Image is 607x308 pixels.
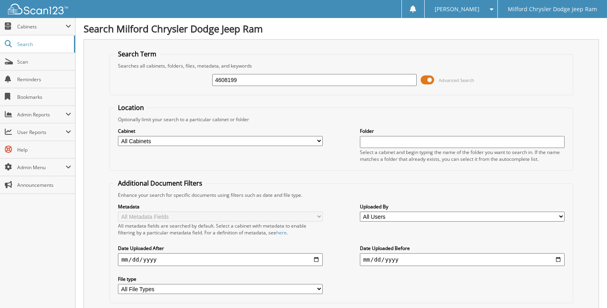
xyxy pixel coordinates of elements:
[17,182,71,188] span: Announcements
[114,179,206,188] legend: Additional Document Filters
[118,128,322,134] label: Cabinet
[118,245,322,252] label: Date Uploaded After
[8,4,68,14] img: scan123-logo-white.svg
[17,146,71,153] span: Help
[508,7,597,12] span: Milford Chrysler Dodge Jeep Ram
[118,222,322,236] div: All metadata fields are searched by default. Select a cabinet with metadata to enable filtering b...
[17,164,66,171] span: Admin Menu
[17,94,71,100] span: Bookmarks
[360,245,564,252] label: Date Uploaded Before
[17,129,66,136] span: User Reports
[360,203,564,210] label: Uploaded By
[439,77,474,83] span: Advanced Search
[17,111,66,118] span: Admin Reports
[118,276,322,282] label: File type
[360,128,564,134] label: Folder
[17,23,66,30] span: Cabinets
[276,229,287,236] a: here
[360,149,564,162] div: Select a cabinet and begin typing the name of the folder you want to search in. If the name match...
[114,50,160,58] legend: Search Term
[84,22,599,35] h1: Search Milford Chrysler Dodge Jeep Ram
[114,103,148,112] legend: Location
[360,253,564,266] input: end
[17,76,71,83] span: Reminders
[118,253,322,266] input: start
[114,62,568,69] div: Searches all cabinets, folders, files, metadata, and keywords
[17,41,70,48] span: Search
[118,203,322,210] label: Metadata
[114,116,568,123] div: Optionally limit your search to a particular cabinet or folder
[435,7,479,12] span: [PERSON_NAME]
[17,58,71,65] span: Scan
[114,192,568,198] div: Enhance your search for specific documents using filters such as date and file type.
